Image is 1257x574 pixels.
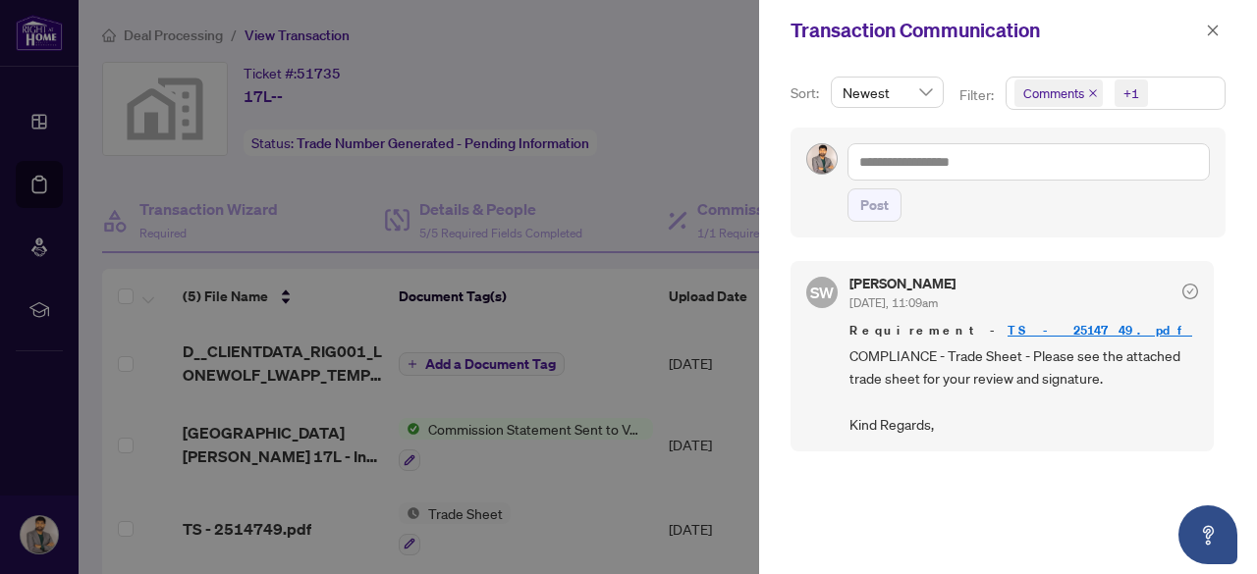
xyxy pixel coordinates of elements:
span: Requirement - [849,321,1198,340]
span: Comments [1023,83,1084,103]
button: Post [847,188,902,222]
button: Open asap [1178,505,1237,564]
span: close [1088,88,1098,98]
div: Transaction Communication [791,16,1200,45]
h5: [PERSON_NAME] [849,277,956,290]
span: Newest [843,78,932,107]
img: Profile Icon [807,144,837,174]
span: check-circle [1182,284,1198,299]
span: SW [810,280,835,304]
span: Comments [1014,79,1103,107]
span: [DATE], 11:09am [849,295,938,310]
p: Filter: [959,84,997,106]
p: Sort: [791,82,823,104]
div: +1 [1123,83,1139,103]
span: COMPLIANCE - Trade Sheet - Please see the attached trade sheet for your review and signature. Kin... [849,344,1198,437]
span: close [1206,24,1220,37]
a: TS - 2514749.pdf [1008,322,1192,339]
